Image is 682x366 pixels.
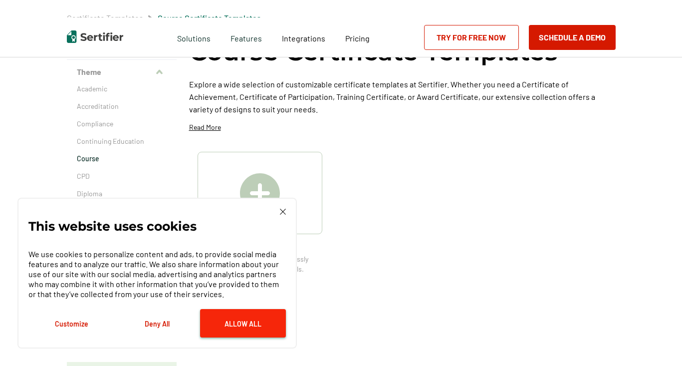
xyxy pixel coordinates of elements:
div: Breadcrumb [67,13,261,23]
a: Diploma [77,189,167,199]
div: Theme [67,84,177,294]
button: Customize [28,309,114,338]
img: Cookie Popup Close [280,209,286,215]
a: Try for Free Now [424,25,519,50]
button: Deny All [114,309,200,338]
img: Create A Blank Certificate [240,173,280,213]
a: Course [77,154,167,164]
span: Pricing [345,33,370,43]
button: Theme [67,60,177,84]
a: Integrations [282,31,325,43]
span: Certificate Templates [67,13,143,23]
a: CPD [77,171,167,181]
button: Schedule a Demo [529,25,616,50]
a: Accreditation [77,101,167,111]
span: Course Certificate Templates [158,13,261,23]
a: Continuing Education [77,136,167,146]
img: Sertifier | Digital Credentialing Platform [67,30,123,43]
a: Academic [77,84,167,94]
p: Explore a wide selection of customizable certificate templates at Sertifier. Whether you need a C... [189,78,616,115]
button: Allow All [200,309,286,338]
p: This website uses cookies [28,221,197,231]
a: Course Certificate Templates [158,13,261,22]
a: Certificate Templates [67,13,143,22]
p: Read More [189,122,221,132]
span: Integrations [282,33,325,43]
a: Pricing [345,31,370,43]
span: Features [230,31,262,43]
a: Compliance [77,119,167,129]
span: Solutions [177,31,211,43]
p: We use cookies to personalize content and ads, to provide social media features and to analyze ou... [28,249,286,299]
